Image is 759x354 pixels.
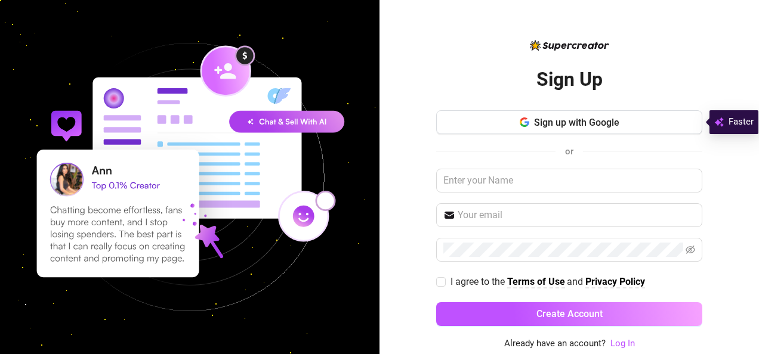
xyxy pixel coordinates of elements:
[610,337,635,351] a: Log In
[436,169,702,192] input: Enter your Name
[458,208,695,222] input: Your email
[451,276,507,287] span: I agree to the
[507,276,565,288] a: Terms of Use
[729,115,754,129] span: Faster
[567,276,585,287] span: and
[507,276,565,287] strong: Terms of Use
[610,338,635,349] a: Log In
[504,337,606,351] span: Already have an account?
[436,302,702,326] button: Create Account
[585,276,645,288] a: Privacy Policy
[585,276,645,287] strong: Privacy Policy
[530,40,609,51] img: logo-BBDzfeDw.svg
[536,67,603,92] h2: Sign Up
[436,110,702,134] button: Sign up with Google
[714,115,724,129] img: svg%3e
[686,245,695,254] span: eye-invisible
[534,117,619,128] span: Sign up with Google
[565,146,573,157] span: or
[536,308,603,319] span: Create Account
